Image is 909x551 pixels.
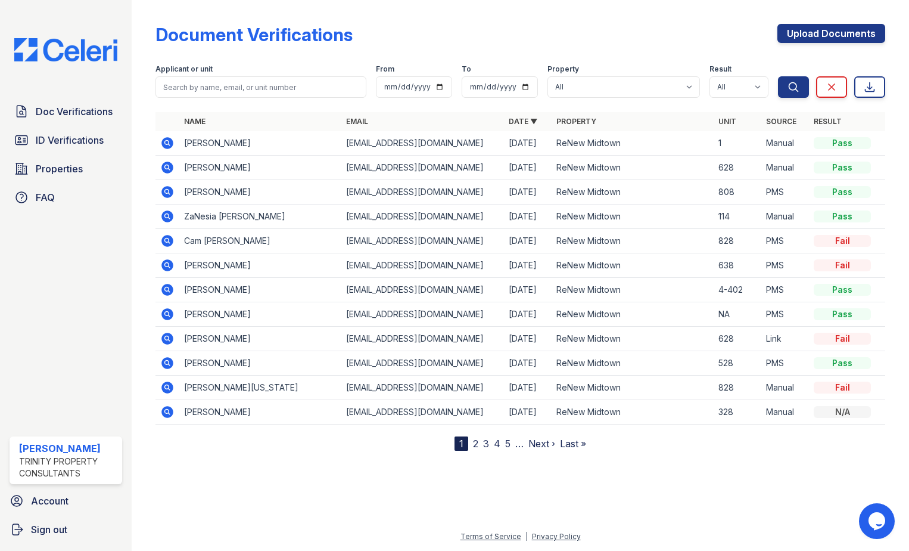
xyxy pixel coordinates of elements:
td: Manual [761,205,809,229]
a: Terms of Service [460,532,521,541]
td: [EMAIL_ADDRESS][DOMAIN_NAME] [341,131,503,156]
td: [DATE] [504,302,552,327]
td: ReNew Midtown [552,376,714,400]
div: | [525,532,528,541]
td: [PERSON_NAME] [179,180,341,205]
span: Properties [36,162,83,176]
td: [PERSON_NAME] [179,156,341,180]
div: Pass [814,162,871,174]
td: [PERSON_NAME] [179,253,341,278]
td: [EMAIL_ADDRESS][DOMAIN_NAME] [341,327,503,351]
span: … [515,437,524,451]
td: Link [761,327,809,351]
td: 4-402 [714,278,761,302]
a: 5 [505,438,510,450]
div: Pass [814,357,871,369]
td: 808 [714,180,761,205]
div: Pass [814,186,871,198]
td: 828 [714,229,761,253]
td: 1 [714,131,761,156]
td: [EMAIL_ADDRESS][DOMAIN_NAME] [341,302,503,327]
td: 114 [714,205,761,229]
td: [DATE] [504,180,552,205]
td: ReNew Midtown [552,180,714,205]
td: ReNew Midtown [552,278,714,302]
td: PMS [761,278,809,302]
div: Trinity Property Consultants [19,456,117,479]
div: Pass [814,308,871,320]
div: Fail [814,333,871,345]
td: [DATE] [504,205,552,229]
a: 4 [494,438,500,450]
td: ReNew Midtown [552,205,714,229]
label: To [462,64,471,74]
a: FAQ [10,185,122,209]
div: Pass [814,211,871,222]
td: Manual [761,156,809,180]
td: ReNew Midtown [552,302,714,327]
td: [EMAIL_ADDRESS][DOMAIN_NAME] [341,351,503,376]
td: [DATE] [504,376,552,400]
td: 628 [714,156,761,180]
td: [EMAIL_ADDRESS][DOMAIN_NAME] [341,229,503,253]
td: PMS [761,302,809,327]
td: [DATE] [504,229,552,253]
span: Doc Verifications [36,104,113,119]
td: 828 [714,376,761,400]
div: Fail [814,235,871,247]
td: Manual [761,131,809,156]
td: PMS [761,253,809,278]
a: Next › [528,438,555,450]
td: [DATE] [504,156,552,180]
td: ReNew Midtown [552,351,714,376]
img: CE_Logo_Blue-a8612792a0a2168367f1c8372b55b34899dd931a85d93a1a3d3e32e68fde9ad4.png [5,38,127,61]
span: FAQ [36,190,55,205]
td: ReNew Midtown [552,156,714,180]
a: Privacy Policy [532,532,581,541]
div: 1 [454,437,468,451]
a: Result [814,117,842,126]
a: Unit [718,117,736,126]
label: From [376,64,394,74]
td: [EMAIL_ADDRESS][DOMAIN_NAME] [341,278,503,302]
span: ID Verifications [36,133,104,147]
div: N/A [814,406,871,418]
label: Property [547,64,579,74]
td: [PERSON_NAME] [179,302,341,327]
a: Sign out [5,518,127,541]
label: Result [709,64,731,74]
td: ReNew Midtown [552,131,714,156]
a: Last » [560,438,586,450]
a: Property [556,117,596,126]
td: ReNew Midtown [552,229,714,253]
div: Document Verifications [155,24,353,45]
a: Email [346,117,368,126]
td: [DATE] [504,278,552,302]
td: NA [714,302,761,327]
td: ZaNesia [PERSON_NAME] [179,205,341,229]
td: [EMAIL_ADDRESS][DOMAIN_NAME] [341,376,503,400]
td: PMS [761,229,809,253]
td: 638 [714,253,761,278]
td: [EMAIL_ADDRESS][DOMAIN_NAME] [341,205,503,229]
td: [DATE] [504,351,552,376]
td: [DATE] [504,253,552,278]
td: ReNew Midtown [552,253,714,278]
td: 628 [714,327,761,351]
td: [PERSON_NAME] [179,400,341,425]
td: [DATE] [504,131,552,156]
td: [PERSON_NAME] [179,278,341,302]
a: Doc Verifications [10,100,122,123]
span: Sign out [31,522,67,537]
td: Cam [PERSON_NAME] [179,229,341,253]
td: [DATE] [504,327,552,351]
td: [EMAIL_ADDRESS][DOMAIN_NAME] [341,400,503,425]
a: Source [766,117,796,126]
td: PMS [761,351,809,376]
td: Manual [761,376,809,400]
div: [PERSON_NAME] [19,441,117,456]
td: [PERSON_NAME] [179,131,341,156]
a: Properties [10,157,122,181]
a: ID Verifications [10,128,122,152]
